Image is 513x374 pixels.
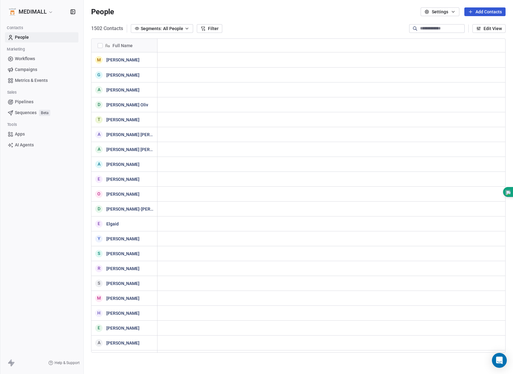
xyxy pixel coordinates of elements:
[15,34,29,41] span: People
[97,72,100,78] div: G
[106,251,139,256] a: [PERSON_NAME]
[106,207,174,211] a: [PERSON_NAME]-[PERSON_NAME]
[472,24,506,33] button: Edit View
[48,360,80,365] a: Help & Support
[98,250,100,257] div: S
[106,192,139,197] a: [PERSON_NAME]
[98,265,100,272] div: R
[15,56,35,62] span: Workflows
[106,221,119,226] a: Elgaid
[5,54,78,64] a: Workflows
[19,8,47,16] span: MEDIMALL
[98,235,100,242] div: Y
[492,353,507,368] div: Open Intercom Messenger
[106,57,139,62] a: [PERSON_NAME]
[15,109,37,116] span: Sequences
[55,360,80,365] span: Help & Support
[106,296,139,301] a: [PERSON_NAME]
[15,77,48,84] span: Metrics & Events
[5,129,78,139] a: Apps
[5,108,78,118] a: SequencesBeta
[163,25,183,32] span: All People
[4,45,28,54] span: Marketing
[4,88,19,97] span: Sales
[98,146,100,153] div: A
[7,7,55,17] button: MEDIMALL
[421,7,459,16] button: Settings
[15,131,25,137] span: Apps
[97,57,101,63] div: M
[98,220,100,227] div: E
[5,97,78,107] a: Pipelines
[91,52,157,353] div: grid
[5,65,78,75] a: Campaigns
[106,162,139,167] a: [PERSON_NAME]
[91,25,123,32] span: 1502 Contacts
[106,147,208,152] a: [PERSON_NAME] [PERSON_NAME] [PERSON_NAME]
[106,117,139,122] a: [PERSON_NAME]
[97,295,101,301] div: M
[106,326,139,331] a: [PERSON_NAME]
[15,142,34,148] span: AI Agents
[5,32,78,42] a: People
[91,7,114,16] span: People
[98,176,100,182] div: E
[98,280,100,287] div: S
[9,8,16,16] img: Medimall%20logo%20(2).1.jpg
[106,73,139,78] a: [PERSON_NAME]
[106,341,139,345] a: [PERSON_NAME]
[141,25,162,32] span: Segments:
[464,7,506,16] button: Add Contacts
[98,340,100,346] div: Α
[98,101,100,108] div: D
[5,140,78,150] a: AI Agents
[197,24,222,33] button: Filter
[98,87,100,93] div: Α
[106,311,139,316] a: [PERSON_NAME]
[106,102,148,107] a: [PERSON_NAME] Oliv
[106,87,139,92] a: [PERSON_NAME]
[15,66,37,73] span: Campaigns
[39,110,50,116] span: Beta
[106,266,139,271] a: [PERSON_NAME]
[113,42,133,49] span: Full Name
[98,161,100,167] div: A
[97,310,100,316] div: H
[106,177,139,182] a: [PERSON_NAME]
[106,236,139,241] a: [PERSON_NAME]
[106,281,139,286] a: [PERSON_NAME]
[15,99,33,105] span: Pipelines
[91,39,157,52] div: Full Name
[4,23,25,33] span: Contacts
[97,191,100,197] div: O
[5,75,78,86] a: Metrics & Events
[106,132,174,137] a: [PERSON_NAME] [PERSON_NAME]
[98,131,100,138] div: A
[98,116,100,123] div: T
[98,206,100,212] div: D
[98,325,100,331] div: E
[4,120,20,129] span: Tools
